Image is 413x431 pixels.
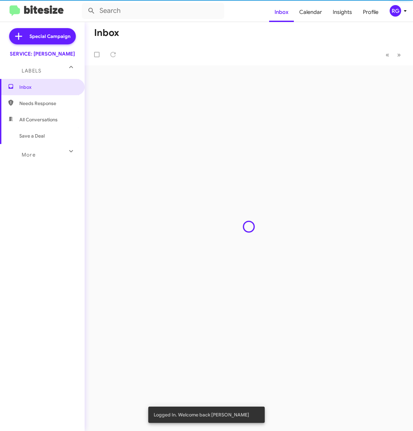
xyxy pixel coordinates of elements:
[327,2,357,22] a: Insights
[382,48,393,62] button: Previous
[386,50,389,59] span: «
[94,27,119,38] h1: Inbox
[269,2,294,22] a: Inbox
[154,411,249,418] span: Logged In. Welcome back [PERSON_NAME]
[384,5,406,17] button: RG
[10,50,75,57] div: SERVICE: [PERSON_NAME]
[29,33,70,40] span: Special Campaign
[397,50,401,59] span: »
[22,152,36,158] span: More
[19,132,45,139] span: Save a Deal
[9,28,76,44] a: Special Campaign
[294,2,327,22] a: Calendar
[22,68,41,74] span: Labels
[357,2,384,22] a: Profile
[19,100,77,107] span: Needs Response
[390,5,401,17] div: RG
[19,84,77,90] span: Inbox
[82,3,224,19] input: Search
[393,48,405,62] button: Next
[382,48,405,62] nav: Page navigation example
[19,116,58,123] span: All Conversations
